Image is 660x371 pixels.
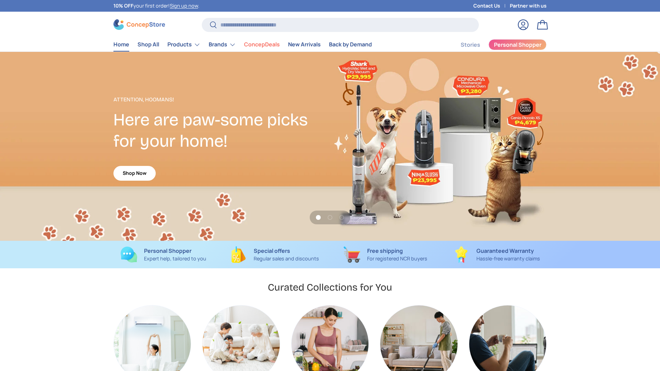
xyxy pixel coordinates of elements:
a: Personal Shopper [488,39,547,50]
a: Brands [209,38,236,52]
summary: Brands [205,38,240,52]
span: Personal Shopper [494,42,541,47]
p: your first order! . [113,2,199,10]
strong: Free shipping [367,247,403,255]
a: Back by Demand [329,38,372,51]
summary: Products [163,38,205,52]
a: Special offers Regular sales and discounts [224,246,324,263]
p: Expert help, tailored to you [144,255,206,262]
a: Home [113,38,129,51]
a: Shop All [137,38,159,51]
a: Free shipping For registered NCR buyers [335,246,436,263]
img: ConcepStore [113,19,165,30]
a: Personal Shopper Expert help, tailored to you [113,246,213,263]
p: Hassle-free warranty claims [476,255,540,262]
a: New Arrivals [288,38,321,51]
a: ConcepDeals [244,38,280,51]
p: Regular sales and discounts [254,255,319,262]
strong: Special offers [254,247,290,255]
a: Stories [461,38,480,52]
a: Guaranteed Warranty Hassle-free warranty claims [447,246,547,263]
a: Partner with us [510,2,547,10]
p: For registered NCR buyers [367,255,427,262]
a: Contact Us [473,2,510,10]
strong: 10% OFF [113,2,133,9]
nav: Secondary [444,38,547,52]
p: Attention, Hoomans! [113,95,330,104]
a: Shop Now [113,166,156,181]
strong: Guaranteed Warranty [476,247,534,255]
h2: Curated Collections for You [268,281,392,294]
a: Sign up now [170,2,198,9]
strong: Personal Shopper [144,247,191,255]
nav: Primary [113,38,372,52]
a: Products [167,38,200,52]
h2: Here are paw-some picks for your home! [113,109,330,152]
